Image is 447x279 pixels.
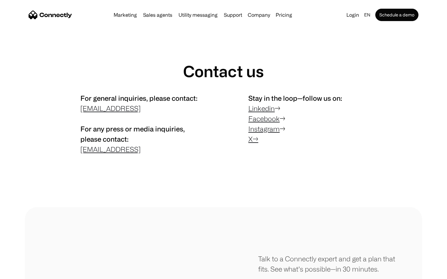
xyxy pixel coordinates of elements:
a: Schedule a demo [375,9,418,21]
a: Sales agents [141,12,175,17]
p: → → → [248,93,367,144]
ul: Language list [12,268,37,277]
span: For general inquiries, please contact: [80,94,197,102]
a: X [248,135,253,143]
a: Utility messaging [176,12,220,17]
a: Facebook [248,115,280,122]
a: Marketing [111,12,139,17]
a: Pricing [273,12,295,17]
a: [EMAIL_ADDRESS] [80,145,141,153]
span: Stay in the loop—follow us on: [248,94,342,102]
div: Company [248,11,270,19]
span: For any press or media inquiries, please contact: [80,125,185,143]
a: Instagram [248,125,280,133]
h1: Contact us [183,62,264,81]
a: Linkedin [248,104,275,112]
a: Support [221,12,245,17]
a: [EMAIL_ADDRESS] [80,104,141,112]
div: en [364,11,370,19]
aside: Language selected: English [6,268,37,277]
div: Talk to a Connectly expert and get a plan that fits. See what’s possible—in 30 minutes. [258,254,397,274]
a: Login [344,11,362,19]
a: → [253,135,258,143]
